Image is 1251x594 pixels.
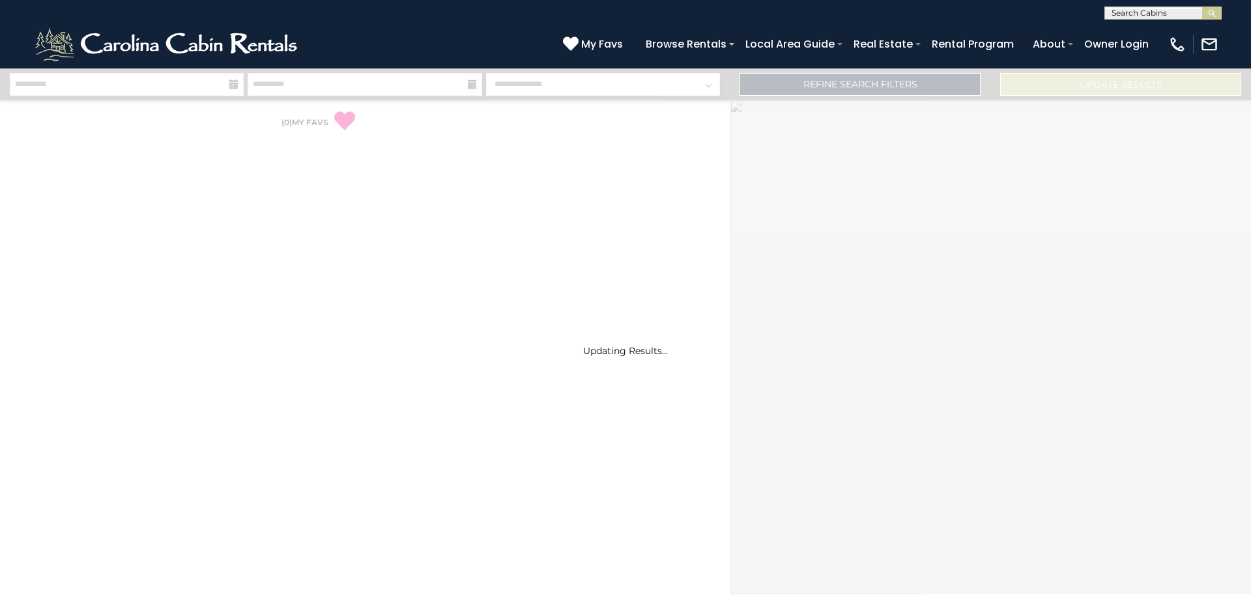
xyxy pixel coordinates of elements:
a: About [1026,33,1072,55]
img: phone-regular-white.png [1168,35,1186,53]
span: My Favs [581,36,623,52]
img: White-1-2.png [33,25,303,64]
a: Rental Program [925,33,1020,55]
a: Browse Rentals [639,33,733,55]
a: Real Estate [847,33,919,55]
a: Local Area Guide [739,33,841,55]
a: Owner Login [1078,33,1155,55]
a: My Favs [563,36,626,53]
img: mail-regular-white.png [1200,35,1218,53]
